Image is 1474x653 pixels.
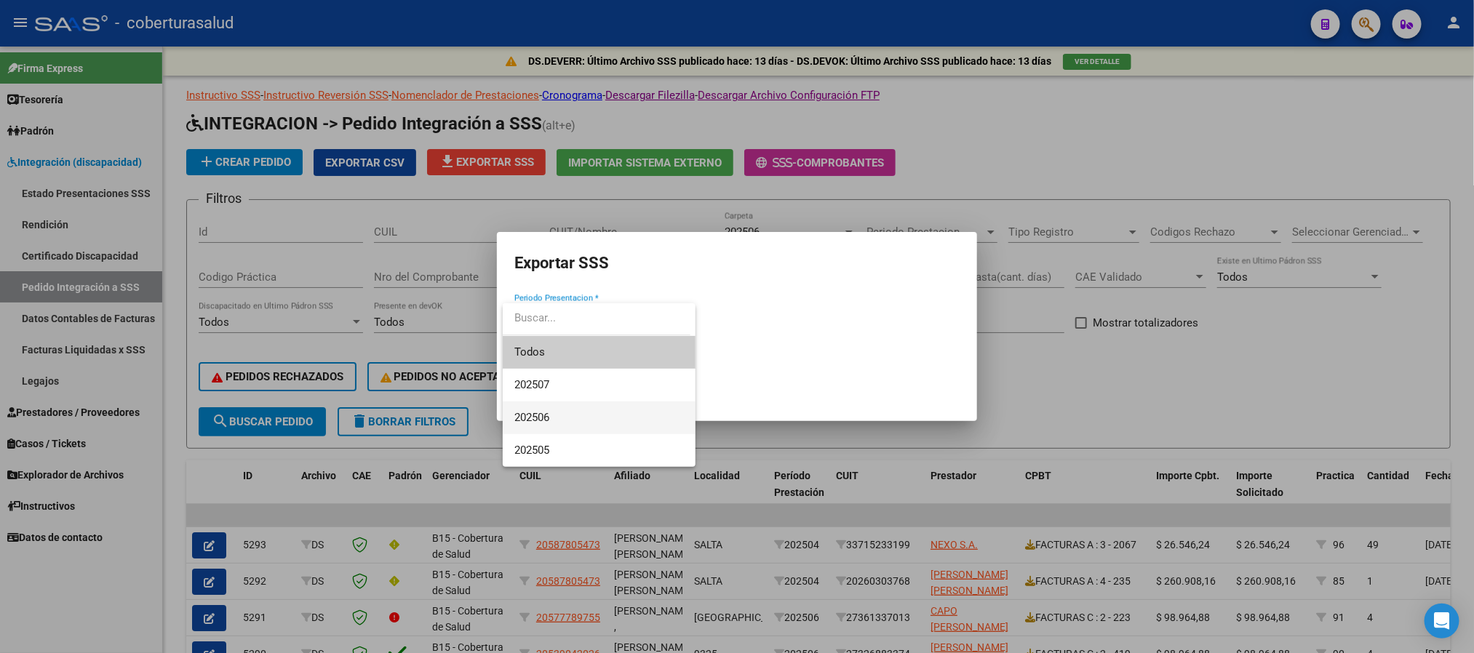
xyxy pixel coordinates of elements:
div: Open Intercom Messenger [1425,604,1459,638]
span: 202506 [514,411,549,424]
span: 202507 [514,378,549,391]
span: 202505 [514,444,549,457]
input: dropdown search [503,302,690,334]
span: Todos [514,336,684,369]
